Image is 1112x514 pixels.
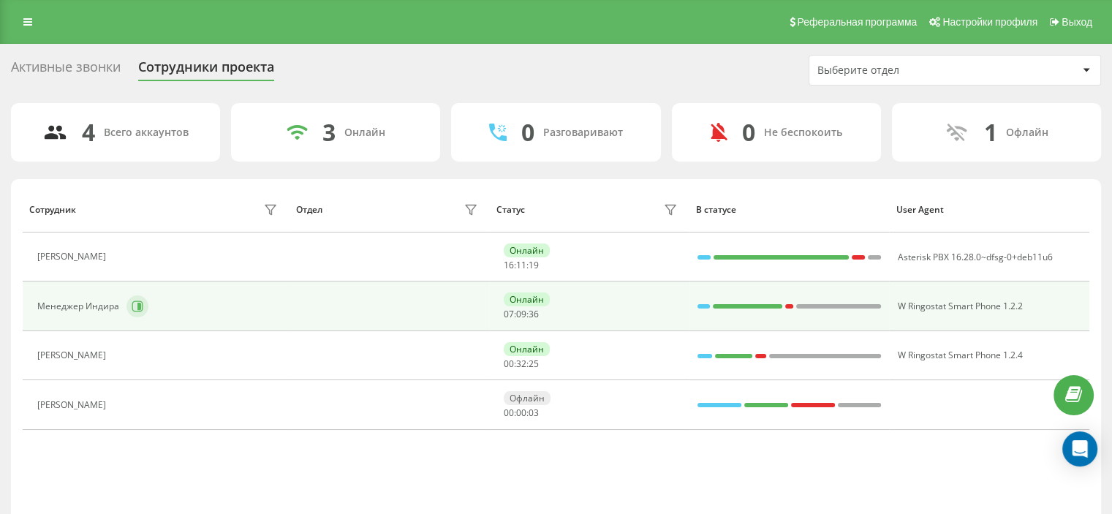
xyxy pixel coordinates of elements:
span: 07 [504,308,514,320]
div: User Agent [896,205,1083,215]
span: W Ringostat Smart Phone 1.2.4 [897,349,1022,361]
div: Open Intercom Messenger [1062,431,1097,466]
div: Статус [496,205,525,215]
div: Онлайн [504,292,550,306]
span: Выход [1062,16,1092,28]
span: Реферальная программа [797,16,917,28]
span: 00 [516,407,526,419]
span: 03 [529,407,539,419]
div: Разговаривают [543,126,623,139]
span: 36 [529,308,539,320]
div: Онлайн [344,126,385,139]
div: Онлайн [504,243,550,257]
span: 16 [504,259,514,271]
div: : : [504,309,539,320]
div: Сотрудник [29,205,76,215]
div: Сотрудники проекта [138,59,274,82]
span: 32 [516,358,526,370]
div: : : [504,408,539,418]
div: Не беспокоить [764,126,842,139]
span: Настройки профиля [942,16,1037,28]
span: 11 [516,259,526,271]
span: 00 [504,407,514,419]
div: Менеджер Индира [37,301,123,311]
div: [PERSON_NAME] [37,252,110,262]
div: Отдел [296,205,322,215]
div: 0 [521,118,534,146]
div: 4 [82,118,95,146]
span: 09 [516,308,526,320]
div: 0 [742,118,755,146]
div: Офлайн [1005,126,1048,139]
span: 25 [529,358,539,370]
div: Активные звонки [11,59,121,82]
div: Онлайн [504,342,550,356]
div: [PERSON_NAME] [37,400,110,410]
span: 00 [504,358,514,370]
div: : : [504,359,539,369]
div: 1 [983,118,996,146]
div: : : [504,260,539,271]
span: W Ringostat Smart Phone 1.2.2 [897,300,1022,312]
div: 3 [322,118,336,146]
div: Выберите отдел [817,64,992,77]
span: Asterisk PBX 16.28.0~dfsg-0+deb11u6 [897,251,1052,263]
span: 19 [529,259,539,271]
div: В статусе [696,205,882,215]
div: Всего аккаунтов [104,126,189,139]
div: [PERSON_NAME] [37,350,110,360]
div: Офлайн [504,391,551,405]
